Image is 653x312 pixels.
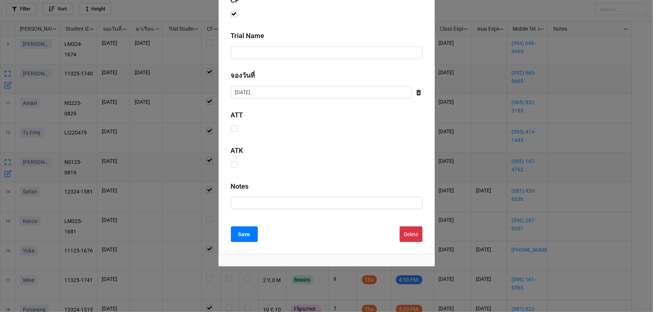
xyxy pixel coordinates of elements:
[400,226,422,242] button: Delete
[231,181,249,192] label: Notes
[231,31,265,41] label: Trial Name
[231,110,243,120] label: ATT
[231,70,255,81] label: จองวันที่
[231,145,243,156] label: ATK
[231,226,258,242] button: Save
[231,86,412,99] input: Date
[238,231,250,238] b: Save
